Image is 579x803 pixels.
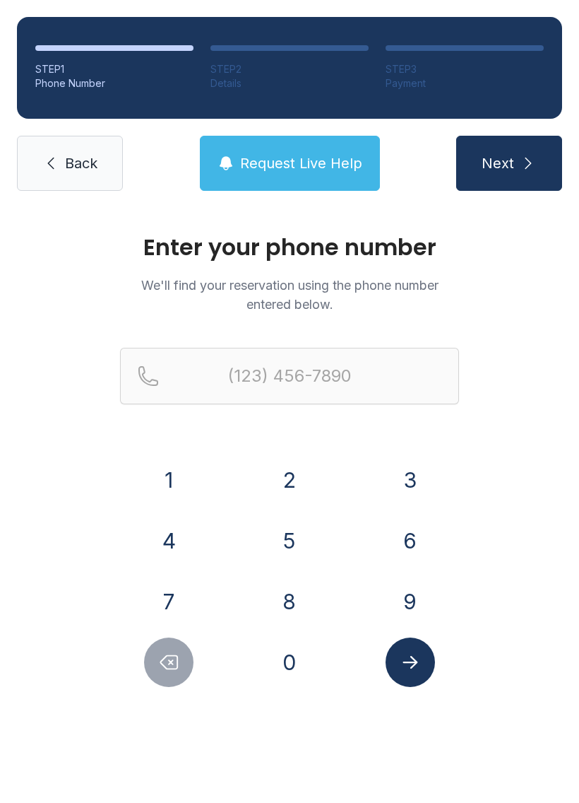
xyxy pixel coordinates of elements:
[386,76,544,90] div: Payment
[240,153,362,173] span: Request Live Help
[144,638,193,687] button: Delete number
[144,455,193,505] button: 1
[120,236,459,259] h1: Enter your phone number
[386,577,435,626] button: 9
[35,62,193,76] div: STEP 1
[265,638,314,687] button: 0
[144,516,193,565] button: 4
[386,62,544,76] div: STEP 3
[65,153,97,173] span: Back
[386,455,435,505] button: 3
[210,62,369,76] div: STEP 2
[482,153,514,173] span: Next
[386,638,435,687] button: Submit lookup form
[35,76,193,90] div: Phone Number
[386,516,435,565] button: 6
[210,76,369,90] div: Details
[265,577,314,626] button: 8
[265,516,314,565] button: 5
[144,577,193,626] button: 7
[265,455,314,505] button: 2
[120,276,459,314] p: We'll find your reservation using the phone number entered below.
[120,348,459,404] input: Reservation phone number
